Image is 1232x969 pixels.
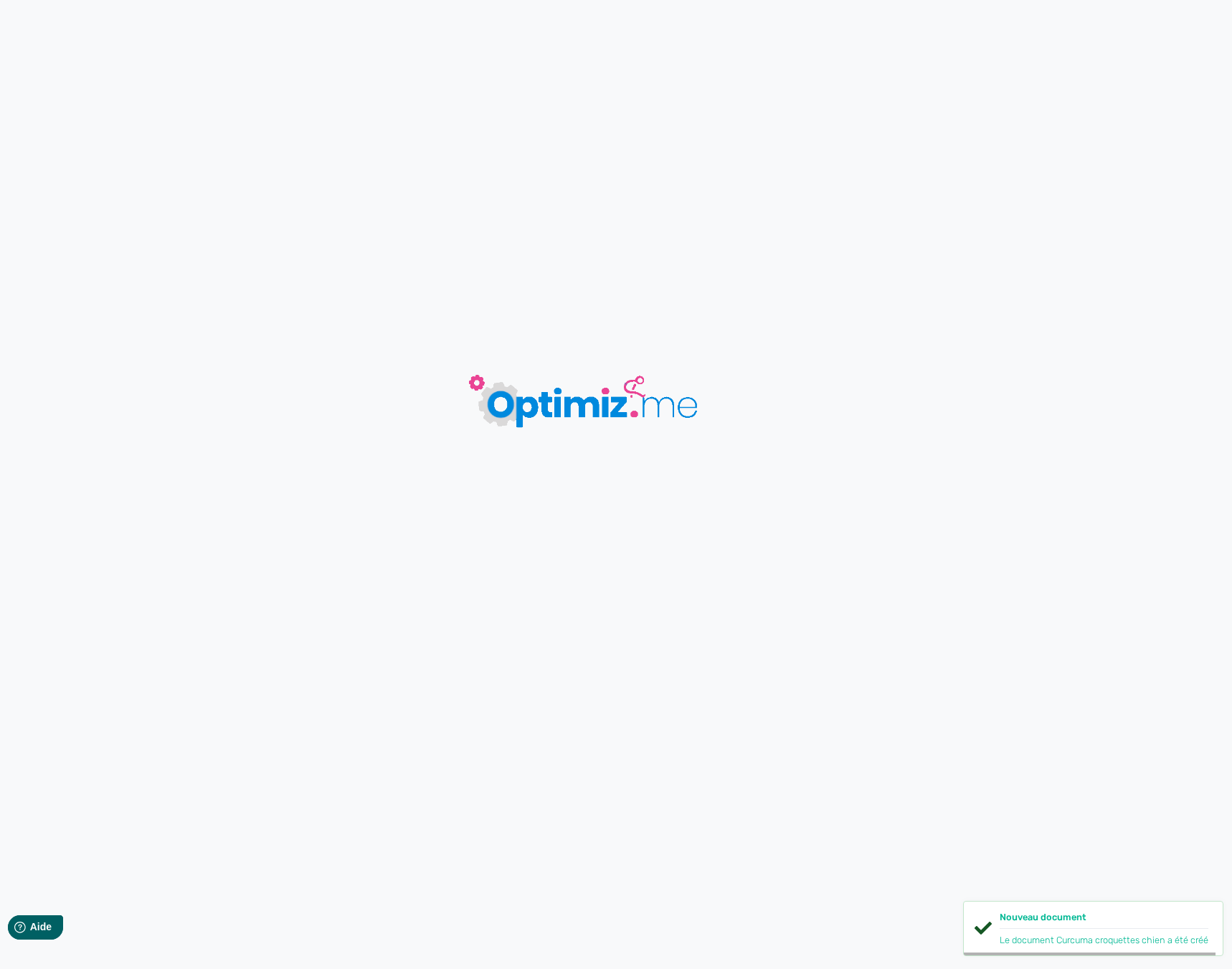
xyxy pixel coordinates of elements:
div: Le document Curcuma croquettes chien a été créé [1000,933,1208,947]
span: Aide [73,11,95,23]
div: Nouveau document [1000,910,1208,929]
img: loader-big-blue.gif [431,339,754,460]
